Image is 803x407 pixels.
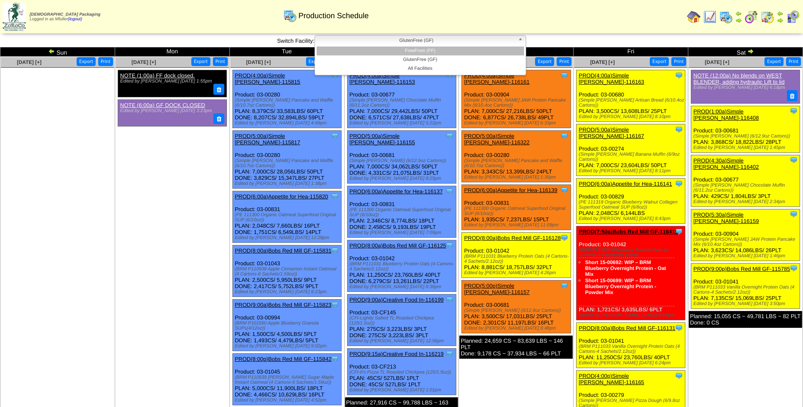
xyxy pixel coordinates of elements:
a: [DATE] [+] [246,59,271,65]
div: (Simple [PERSON_NAME] Chocolate Muffin (6/11.2oz Cartons)) [350,98,456,108]
div: (PE 111300 Organic Oatmeal Superfood Original SUP (6/10oz)) [235,212,341,223]
div: Product: 03-01042 PLAN: 8,881CS / 18,757LBS / 32PLT [462,233,571,278]
a: PROD(5:00a)Simple [PERSON_NAME]-116167 [579,126,644,139]
a: PROD(7:50a)Bobs Red Mill GF-116419 [579,228,678,235]
div: Product: 03-00681 PLAN: 3,868CS / 18,822LBS / 28PLT [691,106,800,152]
div: (Simple [PERSON_NAME] (6/12.9oz Cartons)) [350,158,456,163]
div: Planned: 24,659 CS ~ 83,639 LBS ~ 146 PLT Done: 9,178 CS ~ 37,934 LBS ~ 66 PLT [459,335,573,359]
a: PROD(9:00p)Bobs Red Mill GF-115785 [693,266,790,272]
div: Product: 03-00681 PLAN: 7,000CS / 34,062LBS / 50PLT DONE: 4,331CS / 21,075LBS / 31PLT [347,131,456,184]
img: Tooltip [445,187,454,195]
a: NOTE (1:00a) FF dock closed. [120,72,195,79]
div: (Simple [PERSON_NAME] JAW Protein Pancake Mix (6/10.4oz Cartons)) [693,237,800,247]
img: Tooltip [331,355,339,363]
div: (CFI-Lightly Salted TL Roasted Chickpea (125/1.5oz)) [350,316,456,326]
div: Edited by [PERSON_NAME] [DATE] 4:52pm [235,398,341,403]
img: arrowright.gif [735,17,742,24]
img: Tooltip [675,371,683,380]
div: Product: 03-00280 PLAN: 8,379CS / 33,583LBS / 60PLT DONE: 8,207CS / 32,894LBS / 59PLT [232,70,341,128]
a: PROD(6:00a)Appetite for Hea-116141 [579,181,672,187]
div: Edited by [PERSON_NAME] [DATE] 6:24pm [579,360,685,366]
div: Edited by [PERSON_NAME] [DATE] 8:23pm [235,289,341,294]
img: line_graph.gif [703,10,717,24]
img: zoroco-logo-small.webp [3,3,26,31]
a: PROD(8:00a)Bobs Red Mill GF-115831 [235,247,331,254]
div: Product: 03-00831 PLAN: 2,048CS / 7,660LBS / 16PLT DONE: 1,751CS / 6,549LBS / 14PLT [232,191,341,243]
div: Edited by [PERSON_NAME] [DATE] 4:49pm [235,121,341,126]
a: PROD(5:00p)Simple [PERSON_NAME]-116157 [464,283,530,295]
div: (BRM P111031 Blueberry Protein Oats (4 Cartons-4 Sachets/2.12oz)) [464,254,570,264]
div: Edited by [PERSON_NAME] [DATE] 1:38pm [235,181,341,186]
button: Export [535,57,554,66]
div: Edited by [PERSON_NAME] [DATE] 6:18pm [693,85,795,90]
div: Product: 03-00280 PLAN: 7,000CS / 28,056LBS / 50PLT DONE: 3,829CS / 15,347LBS / 27PLT [232,131,341,189]
div: Edited by [PERSON_NAME] [DATE] 9:02pm [235,344,341,349]
div: Product: 03-00829 PLAN: 2,048CS / 6,144LBS [577,179,685,224]
img: arrowright.gif [747,48,754,55]
div: (BRM P110938 Apple Cinnamon Instant Oatmeal (4 Cartons-6 Sachets/1.59oz)) [235,267,341,277]
a: PROD(9:00a)Bobs Red Mill GF-115823 [235,302,331,308]
div: (Simple [PERSON_NAME] Pancake and Waffle (6/10.7oz Cartons)) [235,98,341,108]
a: PROD(8:00a)Bobs Red Mill GF-116128 [464,235,560,241]
a: PROD(8:00p)Bobs Red Mill GF-115842 [235,356,331,362]
a: PROD(8:00a)Bobs Red Mill GF-116125 [350,242,446,249]
button: Export [764,57,784,66]
img: calendarblend.gif [745,10,758,24]
img: Tooltip [560,186,568,194]
li: GlutenFree (GF) [317,55,524,64]
img: Tooltip [675,179,683,188]
img: Tooltip [789,264,798,272]
a: (logout) [68,17,82,22]
div: (Simple [PERSON_NAME] (6/12.9oz Cartons)) [464,308,570,313]
img: arrowright.gif [777,17,784,24]
div: Edited by [PERSON_NAME] [DATE] 6:48pm [464,326,570,331]
button: Print [98,57,113,66]
button: Delete Note [787,90,798,101]
img: calendarprod.gif [719,10,733,24]
img: Tooltip [445,295,454,304]
div: (BRM P111033 Vanilla Overnight Protein Oats (4 Cartons-4 Sachets/2.12oz)) [579,344,685,354]
div: Edited by [PERSON_NAME] [DATE] 8:25pm [350,176,456,181]
img: Tooltip [445,349,454,358]
img: calendarprod.gif [283,9,297,22]
div: Edited by [PERSON_NAME] [DATE] 1:01pm [350,388,456,393]
a: PROD(4:00a)Simple [PERSON_NAME]-116163 [579,72,644,85]
div: (PE 111300 Organic Oatmeal Superfood Original SUP (6/10oz)) [464,206,570,216]
div: (BRM P111033 Vanilla Overnight Protein Oats (4 Cartons-4 Sachets/2.12oz)) [693,285,800,295]
a: [DATE] [+] [132,59,156,65]
div: Edited by [PERSON_NAME] [DATE] 12:56pm [350,338,456,344]
span: GlutenFree (GF) [318,36,515,46]
a: PROD(6:00a)Appetite for Hea-116139 [464,187,557,193]
button: Print [557,57,571,66]
a: PROD(5:00a)Simple [PERSON_NAME]-115817 [235,133,301,146]
img: Tooltip [789,156,798,164]
div: Product: 03-00994 PLAN: 1,500CS / 4,500LBS / 5PLT DONE: 1,493CS / 4,479LBS / 5PLT [232,300,341,351]
div: Product: 03-01041 PLAN: 7,135CS / 15,069LBS / 25PLT [691,263,800,308]
td: Tue [229,47,344,57]
a: PROD(1:00a)Simple [PERSON_NAME]-116408 [693,108,759,121]
div: (Simple [PERSON_NAME] Chocolate Muffin (6/11.2oz Cartons)) [693,183,800,193]
img: Tooltip [560,281,568,290]
div: Product: 03-CF145 PLAN: 275CS / 3,223LBS / 3PLT DONE: 275CS / 3,223LBS / 3PLT [347,294,456,346]
img: arrowleft.gif [777,10,784,17]
div: Edited by [PERSON_NAME] [DATE] 8:10pm [579,114,685,119]
div: Edited by [PERSON_NAME] [DATE] 11:09pm [464,223,570,228]
img: Tooltip [675,227,683,236]
div: (BRM P111031 Blueberry Protein Oats (4 Cartons-4 Sachets/2.12oz)) [350,261,456,272]
img: Tooltip [445,241,454,250]
a: PROD(9:00a)Creative Food In-116199 [350,297,444,303]
div: Product: 03-00831 PLAN: 1,935CS / 7,237LBS / 15PLT [462,185,571,230]
div: Product: 03-01045 PLAN: 5,000CS / 11,900LBS / 18PLT DONE: 4,466CS / 10,629LBS / 16PLT [232,354,341,405]
a: [DATE] [+] [17,59,41,65]
a: NOTE (6:00a) GF DOCK CLOSED [120,102,205,108]
img: home.gif [687,10,701,24]
a: PROD(8:00a)Bobs Red Mill GF-116131 [579,325,675,331]
div: Edited by [PERSON_NAME] [DATE] 4:26pm [464,270,570,275]
div: Edited by [PERSON_NAME] [DATE] 8:54pm [579,313,685,318]
div: Product: 03-01043 PLAN: 2,500CS / 5,950LBS / 9PLT DONE: 2,417CS / 5,752LBS / 9PLT [232,245,341,297]
div: (Simple [PERSON_NAME] Pancake and Waffle (6/10.7oz Cartons)) [464,158,570,168]
button: Export [306,57,325,66]
div: (Simple [PERSON_NAME] Artisan Bread (6/10.4oz Cartons)) [579,98,685,108]
a: Short 15-00699: WIP – BRM Blueberry Overnight Protein - Powder Mix [585,278,656,295]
